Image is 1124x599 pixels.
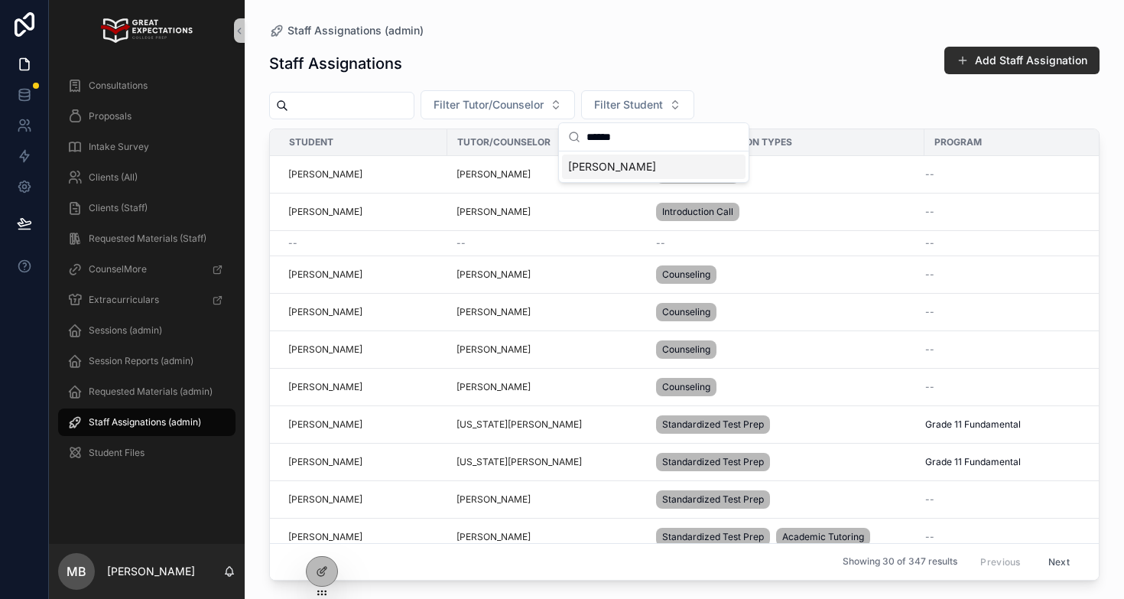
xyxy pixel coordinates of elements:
[925,306,934,318] span: --
[925,493,1098,506] a: --
[288,456,438,468] a: [PERSON_NAME]
[559,151,749,182] div: Suggestions
[89,233,206,245] span: Requested Materials (Staff)
[89,355,193,367] span: Session Reports (admin)
[288,306,438,318] a: [PERSON_NAME]
[89,447,145,459] span: Student Files
[656,200,915,224] a: Introduction Call
[456,418,638,431] a: [US_STATE][PERSON_NAME]
[456,381,531,393] span: [PERSON_NAME]
[656,450,915,474] a: Standardized Test Prep
[456,306,638,318] a: [PERSON_NAME]
[925,237,934,249] span: --
[925,418,1098,431] a: Grade 11 Fundamental
[288,418,362,431] a: [PERSON_NAME]
[925,381,1098,393] a: --
[101,18,192,43] img: App logo
[843,556,957,568] span: Showing 30 of 347 results
[456,306,531,318] a: [PERSON_NAME]
[925,493,934,506] span: --
[456,168,638,181] a: [PERSON_NAME]
[925,531,934,543] span: --
[288,493,362,506] a: [PERSON_NAME]
[288,269,362,281] a: [PERSON_NAME]
[288,237,297,249] span: --
[421,90,575,119] button: Select Button
[656,300,915,324] a: Counseling
[925,269,1098,281] a: --
[107,564,195,579] p: [PERSON_NAME]
[456,269,531,281] a: [PERSON_NAME]
[288,269,438,281] a: [PERSON_NAME]
[925,168,1098,181] a: --
[925,456,1021,468] span: Grade 11 Fundamental
[456,343,638,356] a: [PERSON_NAME]
[662,493,764,506] span: Standardized Test Prep
[925,531,1098,543] a: --
[269,23,424,38] a: Staff Assignations (admin)
[568,159,656,174] span: [PERSON_NAME]
[594,97,663,112] span: Filter Student
[288,381,362,393] span: [PERSON_NAME]
[58,409,236,436] a: Staff Assignations (admin)
[456,237,466,249] span: --
[656,337,915,362] a: Counseling
[456,206,638,218] a: [PERSON_NAME]
[925,206,1098,218] a: --
[58,225,236,252] a: Requested Materials (Staff)
[58,133,236,161] a: Intake Survey
[288,206,362,218] a: [PERSON_NAME]
[287,23,424,38] span: Staff Assignations (admin)
[456,456,638,468] a: [US_STATE][PERSON_NAME]
[288,343,362,356] span: [PERSON_NAME]
[662,306,710,318] span: Counseling
[58,72,236,99] a: Consultations
[288,168,362,181] a: [PERSON_NAME]
[944,47,1100,74] button: Add Staff Assignation
[58,194,236,222] a: Clients (Staff)
[456,456,582,468] a: [US_STATE][PERSON_NAME]
[456,531,531,543] a: [PERSON_NAME]
[656,375,915,399] a: Counseling
[456,206,531,218] a: [PERSON_NAME]
[662,531,764,543] span: Standardized Test Prep
[656,162,915,187] a: Introduction Call
[656,262,915,287] a: Counseling
[58,317,236,344] a: Sessions (admin)
[662,206,733,218] span: Introduction Call
[456,343,531,356] span: [PERSON_NAME]
[456,237,638,249] a: --
[656,237,915,249] a: --
[925,206,934,218] span: --
[925,343,934,356] span: --
[58,103,236,130] a: Proposals
[925,306,1098,318] a: --
[288,206,438,218] a: [PERSON_NAME]
[58,256,236,283] a: CounselMore
[925,381,934,393] span: --
[581,90,694,119] button: Select Button
[456,493,531,506] a: [PERSON_NAME]
[288,531,438,543] a: [PERSON_NAME]
[456,418,582,431] span: [US_STATE][PERSON_NAME]
[58,164,236,191] a: Clients (All)
[89,386,213,398] span: Requested Materials (admin)
[457,136,551,148] span: Tutor/Counselor
[925,269,934,281] span: --
[288,493,438,506] a: [PERSON_NAME]
[662,343,710,356] span: Counseling
[662,381,710,393] span: Counseling
[89,324,162,337] span: Sessions (admin)
[89,263,147,275] span: CounselMore
[782,531,864,543] span: Academic Tutoring
[289,136,333,148] span: Student
[58,439,236,467] a: Student Files
[456,381,638,393] a: [PERSON_NAME]
[925,237,1098,249] a: --
[662,456,764,468] span: Standardized Test Prep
